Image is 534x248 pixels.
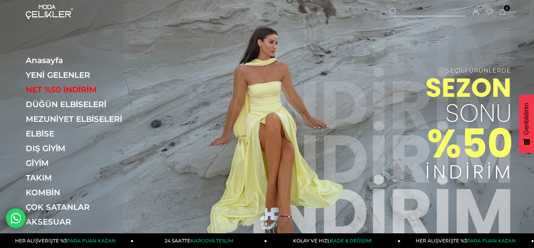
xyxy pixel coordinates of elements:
[26,188,135,197] a: KOMBİN
[401,233,534,248] a: HER ALIŞVERİŞTE %3PARA PUAN KAZAN
[500,9,506,15] a: 0
[26,173,135,183] a: TAKIM
[467,238,516,244] span: PARA PUAN KAZAN
[26,5,73,19] img: logo
[26,114,135,124] a: MEZUNİYET ELBİSELERİ
[267,233,401,248] a: KOLAY VE HIZLIİADE & DEĞİŞİM!
[26,100,135,109] a: DÜĞÜN ELBİSELERİ
[67,238,116,244] span: PARA PUAN KAZAN
[26,217,135,227] a: AKSESUAR
[504,5,510,11] span: 0
[190,238,233,244] span: KARGOYA TESLİM
[26,158,135,168] a: GİYİM
[26,85,135,94] a: NET %50 İNDİRİM
[26,70,135,80] a: YENİ GELENLER
[26,202,135,212] a: ÇOK SATANLAR
[519,95,534,153] button: Geribildirim - Show survey
[26,56,135,65] a: Anasayfa
[26,129,135,138] a: ELBİSE
[523,103,530,135] span: Geribildirim
[133,233,267,248] a: 24 SAATTEKARGOYA TESLİM
[332,238,371,244] span: İADE & DEĞİŞİM!
[26,144,135,153] a: DIŞ GİYİM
